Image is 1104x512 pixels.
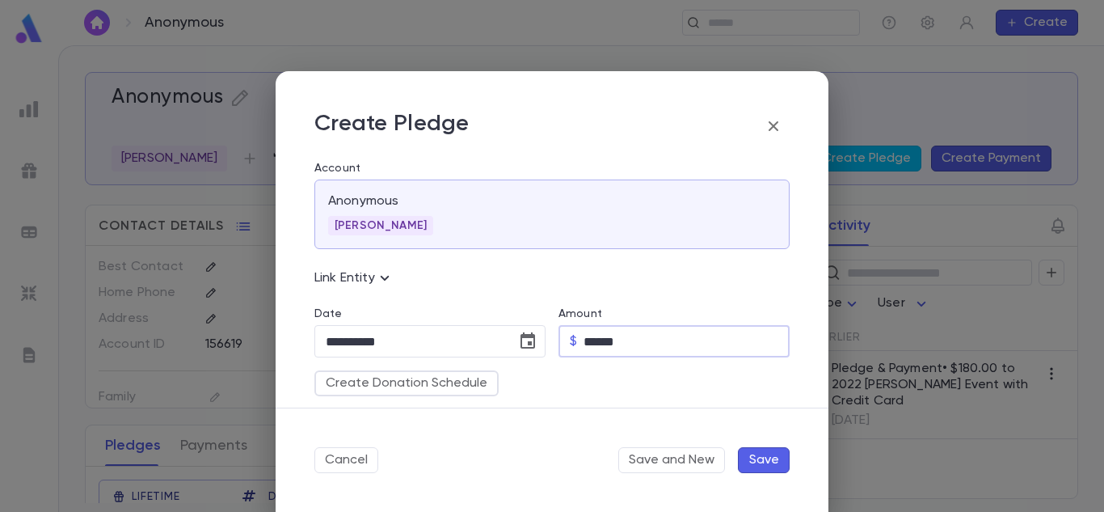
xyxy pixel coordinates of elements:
button: Choose date, selected date is Aug 22, 2025 [512,325,544,358]
p: Create Pledge [314,110,470,142]
p: Anonymous [328,193,398,209]
label: Amount [558,307,602,320]
span: [PERSON_NAME] [328,219,433,232]
button: Save [738,447,790,473]
label: Date [314,307,546,320]
button: Create Donation Schedule [314,370,499,396]
button: Cancel [314,447,378,473]
label: Account [314,162,790,175]
p: $ [570,333,577,349]
button: Save and New [618,447,725,473]
p: Link Entity [314,269,394,288]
